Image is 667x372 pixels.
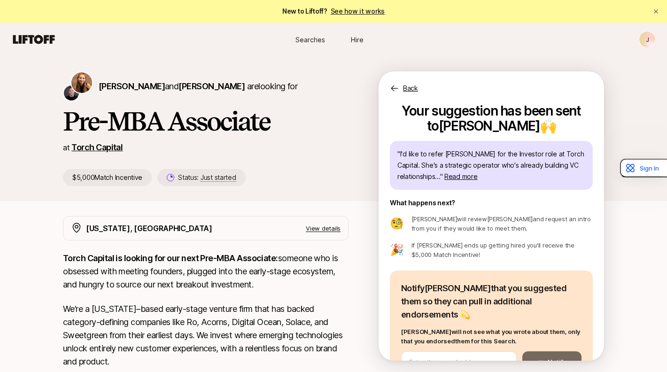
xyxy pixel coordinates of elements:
[282,6,385,17] span: New to Liftoff?
[411,214,593,233] p: [PERSON_NAME] will review [PERSON_NAME] and request an intro from you if they would like to meet ...
[99,80,297,93] p: are looking for
[444,172,477,180] span: Read more
[295,35,325,45] span: Searches
[411,240,593,259] p: If [PERSON_NAME] ends up getting hired you'll receive the $5,000 Match Incentive!
[63,302,349,368] p: We’re a [US_STATE]–based early-stage venture firm that has backed category-defining companies lik...
[178,172,236,183] p: Status:
[390,100,593,133] p: Your suggestion has been sent to [PERSON_NAME] 🙌
[165,81,245,91] span: and
[306,224,341,233] p: View details
[287,31,333,48] a: Searches
[409,357,509,368] input: Enter their email address
[201,173,236,182] span: Just started
[403,83,418,94] p: Back
[390,218,404,229] p: 🧐
[86,222,212,234] p: [US_STATE], [GEOGRAPHIC_DATA]
[401,282,582,321] p: Notify [PERSON_NAME] that you suggested them so they can pull in additional endorsements 💫
[401,327,582,346] p: [PERSON_NAME] will not see what you wrote about them, only that you endorsed them for this Search.
[178,81,245,91] span: [PERSON_NAME]
[99,81,165,91] span: [PERSON_NAME]
[63,252,349,291] p: someone who is obsessed with meeting founders, plugged into the early-stage ecosystem, and hungry...
[390,197,455,209] p: What happens next?
[397,148,585,182] p: " I'd like to refer [PERSON_NAME] for the Investor role at Torch Capital. She's a strategic opera...
[63,141,70,154] p: at
[639,31,656,48] button: J
[63,169,152,186] p: $5,000 Match Incentive
[646,34,649,45] p: J
[71,72,92,93] img: Katie Reiner
[64,85,79,101] img: Christopher Harper
[331,7,385,15] a: See how it works
[63,253,278,263] strong: Torch Capital is looking for our next Pre-MBA Associate:
[63,107,349,135] h1: Pre-MBA Associate
[71,142,123,152] a: Torch Capital
[390,244,404,256] p: 🎉
[333,31,380,48] a: Hire
[351,35,364,45] span: Hire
